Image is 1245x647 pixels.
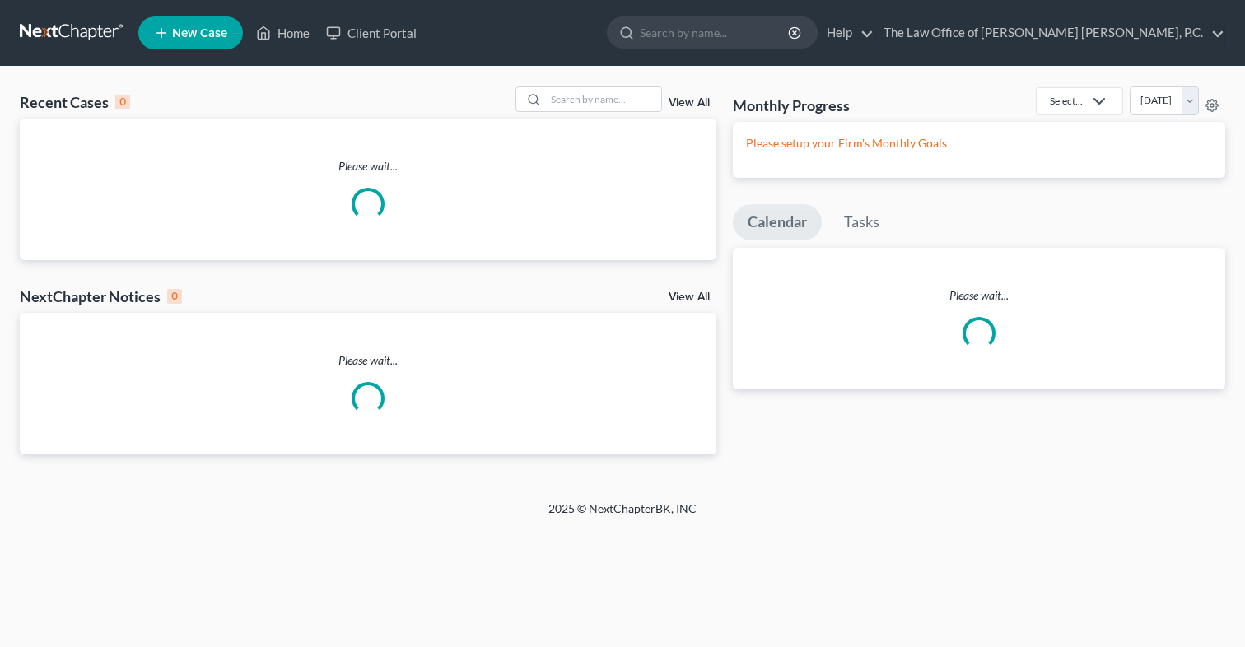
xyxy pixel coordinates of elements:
a: Tasks [829,204,894,240]
p: Please wait... [20,158,716,175]
p: Please wait... [733,287,1225,304]
div: Select... [1050,94,1083,108]
h3: Monthly Progress [733,95,850,115]
a: Home [248,18,318,48]
a: Help [818,18,874,48]
a: The Law Office of [PERSON_NAME] [PERSON_NAME], P.C. [875,18,1224,48]
div: NextChapter Notices [20,286,182,306]
span: New Case [172,27,227,40]
div: 2025 © NextChapterBK, INC [153,500,1092,530]
p: Please wait... [20,352,716,369]
p: Please setup your Firm's Monthly Goals [746,135,1212,151]
input: Search by name... [640,17,790,48]
div: Recent Cases [20,92,130,112]
a: Client Portal [318,18,425,48]
div: 0 [167,289,182,304]
div: 0 [115,95,130,109]
a: View All [669,97,710,109]
a: Calendar [733,204,822,240]
a: View All [669,291,710,303]
input: Search by name... [546,87,661,111]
